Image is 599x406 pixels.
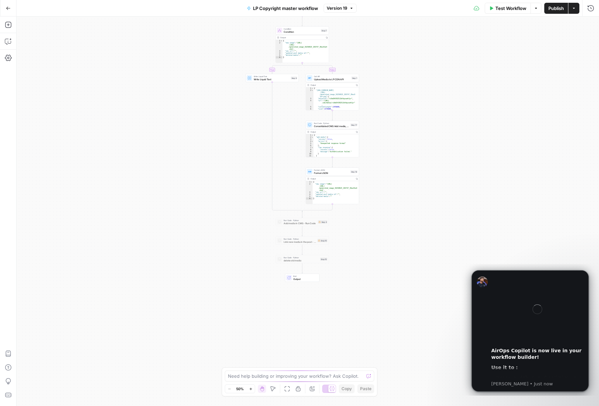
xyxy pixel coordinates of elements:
[302,204,333,212] g: Edge from step_18 to step_7-conditional-end
[243,3,322,14] button: LP Copyright master workflow
[306,110,314,112] div: 7
[306,87,314,90] div: 1
[306,108,314,110] div: 6
[293,277,317,281] span: Output
[306,140,314,143] div: 4
[284,221,317,225] span: Add media in CMS - Run Code
[306,100,314,106] div: 4
[236,386,244,392] span: 50%
[350,123,358,126] div: Step 17
[312,147,314,149] span: Toggle code folding, rows 7 through 10
[306,138,314,140] div: 3
[281,40,283,42] span: Toggle code folding, rows 1 through 6
[276,237,329,245] div: Run Code · PythonLink new media in the post - Run CodeStep 10
[284,30,319,33] span: Condition
[485,3,530,14] button: Test Workflow
[312,90,314,92] span: Toggle code folding, rows 2 through 11
[306,145,314,147] div: 6
[306,194,313,196] div: 4
[272,63,302,74] g: Edge from step_7 to step_9
[314,169,349,171] span: Format JSON
[311,181,313,183] span: Toggle code folding, rows 1 through 6
[306,191,313,194] div: 3
[306,149,314,151] div: 8
[306,134,314,136] div: 1
[276,255,329,263] div: Run Code · Pythondelete old mediaStep 15
[284,259,319,262] span: delete old media
[254,75,290,78] span: Write Liquid Text
[544,3,568,14] button: Publish
[360,386,371,392] span: Paste
[302,263,303,273] g: Edge from step_15 to end
[276,50,283,52] div: 3
[314,77,350,81] span: Upload Media to LP CDN API
[306,168,359,204] div: Format JSONFormat JSONStep 18Output{ "new image":"[URL] -[URL] /generated_image_20250925_203747_2...
[312,87,314,90] span: Toggle code folding, rows 1 through 12
[311,131,354,133] div: Output
[461,264,599,396] iframe: Intercom notifications message
[293,275,317,278] span: End
[272,82,303,212] g: Edge from step_9 to step_7-conditional-end
[312,140,314,143] span: Toggle code folding, rows 4 through 6
[339,384,355,393] button: Copy
[306,157,314,159] div: 12
[306,151,314,153] div: 9
[306,98,314,100] div: 3
[306,143,314,145] div: 5
[276,274,329,282] div: EndOutput
[350,170,358,173] div: Step 18
[306,147,314,149] div: 7
[321,29,327,32] div: Step 7
[291,76,297,80] div: Step 9
[327,5,347,11] span: Version 19
[302,16,303,26] g: Edge from step_3 to step_7
[306,136,314,138] div: 2
[306,181,313,183] div: 1
[276,56,283,59] div: 6
[254,77,290,81] span: Write Liquid Text
[332,111,333,121] g: Edge from step_1 to step_17
[306,90,314,98] div: 2
[276,52,283,54] div: 4
[495,5,526,12] span: Test Workflow
[332,157,333,167] g: Edge from step_17 to step_18
[312,134,314,136] span: Toggle code folding, rows 1 through 12
[284,256,319,259] span: Run Code · Python
[306,155,314,157] div: 11
[317,239,327,242] div: Step 10
[314,171,349,175] span: Format JSON
[276,40,283,42] div: 1
[314,122,349,125] span: Run Code · Python
[306,183,313,191] div: 2
[318,220,328,224] div: Step 4
[302,245,303,255] g: Edge from step_10 to step_15
[314,124,349,128] span: Consolidated CMS Add media, update post, delete old
[302,63,333,74] g: Edge from step_7 to step_1
[357,384,374,393] button: Paste
[548,5,564,12] span: Publish
[284,238,316,240] span: Run Code · Python
[324,4,357,13] button: Version 19
[351,76,358,80] div: Step 1
[302,226,303,236] g: Edge from step_4 to step_10
[306,121,359,157] div: Run Code · PythonConsolidated CMS Add media, update post, delete oldStep 17Output{ "add_media":{ ...
[306,153,314,155] div: 10
[341,386,352,392] span: Copy
[280,36,324,39] div: Output
[276,42,283,50] div: 2
[284,28,319,30] span: Condition
[306,74,359,111] div: Call APIUpload Media to LP CDN APIStep 1Output{ "[URL][DOMAIN_NAME] -[URL] /generated_image_20250...
[314,75,350,78] span: Call API
[306,198,313,200] div: 6
[320,258,327,261] div: Step 15
[245,74,299,82] div: Write Liquid TextWrite Liquid TextStep 9
[276,54,283,56] div: 5
[284,240,316,243] span: Link new media in the post - Run Code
